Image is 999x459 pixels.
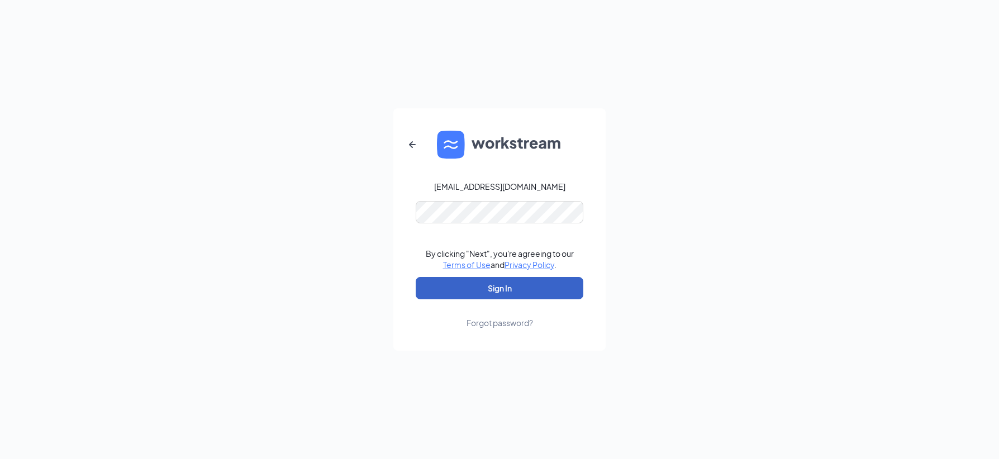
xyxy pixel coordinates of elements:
button: Sign In [416,277,583,299]
div: [EMAIL_ADDRESS][DOMAIN_NAME] [434,181,565,192]
a: Terms of Use [443,260,491,270]
img: WS logo and Workstream text [437,131,562,159]
button: ArrowLeftNew [399,131,426,158]
a: Forgot password? [467,299,533,328]
div: By clicking "Next", you're agreeing to our and . [426,248,574,270]
svg: ArrowLeftNew [406,138,419,151]
div: Forgot password? [467,317,533,328]
a: Privacy Policy [505,260,554,270]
